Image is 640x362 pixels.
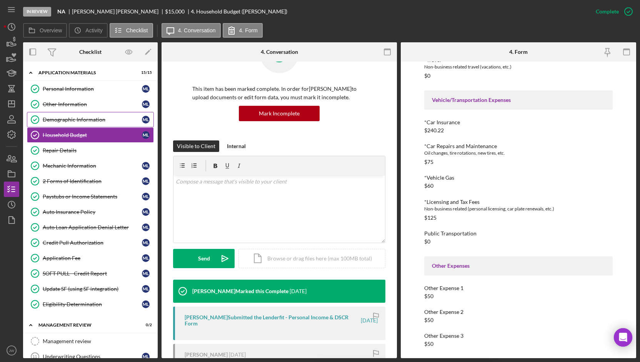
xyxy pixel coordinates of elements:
[223,23,263,38] button: 4. Form
[43,301,142,307] div: Eligibility Determination
[43,178,142,184] div: 2 Forms of Identification
[38,70,133,75] div: Application Materials
[43,132,142,138] div: Household Budget
[142,300,150,308] div: M L
[27,158,154,173] a: Mechanic InformationML
[192,288,288,294] div: [PERSON_NAME] Marked this Complete
[424,205,613,213] div: Non-business related (personal licensing, car plate renewals, etc.)
[424,175,613,181] div: *Vehicle Gas
[173,140,219,152] button: Visible to Client
[27,127,154,143] a: Household BudgetML
[43,163,142,169] div: Mechanic Information
[178,27,216,33] label: 4. Conversation
[142,85,150,93] div: M L
[185,314,360,327] div: [PERSON_NAME] Submitted the Lenderfit - Personal Income & DSCR Form
[27,334,154,349] a: Management review
[27,112,154,127] a: Demographic InformationML
[361,317,378,324] time: 2025-10-02 04:09
[239,106,320,121] button: Mark Incomplete
[142,100,150,108] div: M L
[85,27,102,33] label: Activity
[43,117,142,123] div: Demographic Information
[27,220,154,235] a: Auto Loan Application Denial LetterML
[69,23,107,38] button: Activity
[142,239,150,247] div: M L
[424,293,433,299] div: $50
[72,8,165,15] div: [PERSON_NAME] [PERSON_NAME]
[142,224,150,231] div: M L
[424,183,433,189] div: $60
[27,143,154,158] a: Repair Details
[43,338,153,344] div: Management review
[191,8,287,15] div: 4. Household Budget ([PERSON_NAME])
[27,281,154,297] a: Update SF (using SF integration)ML
[110,23,153,38] button: Checklist
[227,140,246,152] div: Internal
[432,97,605,103] div: Vehicle/Transportation Expenses
[43,255,142,261] div: Application Fee
[43,354,142,360] div: Underwriting Questions
[43,270,142,277] div: SOFT PULL - Credit Report
[614,328,632,347] div: Open Intercom Messenger
[424,333,613,339] div: Other Expense 3
[261,49,298,55] div: 4. Conversation
[27,173,154,189] a: 2 Forms of IdentificationML
[142,270,150,277] div: M L
[177,140,215,152] div: Visible to Client
[165,8,185,15] span: $15,000
[259,106,300,121] div: Mark Incomplete
[509,49,528,55] div: 4. Form
[424,63,613,71] div: Non-business related travel (vacations, etc.)
[173,249,235,268] button: Send
[424,159,433,165] div: $75
[192,85,366,102] p: This item has been marked complete. In order for [PERSON_NAME] to upload documents or edit form d...
[40,27,62,33] label: Overview
[27,204,154,220] a: Auto Insurance PolicyML
[229,352,246,358] time: 2025-10-02 03:44
[142,208,150,216] div: M L
[424,143,613,149] div: *Car Repairs and Maintenance
[23,7,51,17] div: In Review
[424,317,433,323] div: $50
[27,235,154,250] a: Credit Pull AuthorizationML
[424,215,437,221] div: $125
[27,189,154,204] a: Paystubs or Income StatementsML
[290,288,307,294] time: 2025-10-02 12:51
[32,354,37,359] tspan: 11
[424,199,613,205] div: *Licensing and Tax Fees
[79,49,102,55] div: Checklist
[142,116,150,123] div: M L
[424,230,613,237] div: Public Transportation
[142,177,150,185] div: M L
[27,250,154,266] a: Application FeeML
[142,254,150,262] div: M L
[43,194,142,200] div: Paystubs or Income Statements
[424,239,430,245] div: $0
[23,23,67,38] button: Overview
[162,23,221,38] button: 4. Conversation
[9,349,15,353] text: JW
[424,149,613,157] div: Oil changes, tire rotations, new tires, etc.
[138,70,152,75] div: 15 / 15
[43,286,142,292] div: Update SF (using SF integration)
[43,101,142,107] div: Other Information
[43,224,142,230] div: Auto Loan Application Denial Letter
[27,97,154,112] a: Other InformationML
[142,353,150,360] div: M L
[27,81,154,97] a: Personal InformationML
[424,73,430,79] div: $0
[57,8,65,15] b: NA
[142,162,150,170] div: M L
[424,127,444,133] div: $240.22
[43,240,142,246] div: Credit Pull Authorization
[596,4,619,19] div: Complete
[138,323,152,327] div: 0 / 2
[588,4,636,19] button: Complete
[198,249,210,268] div: Send
[239,27,258,33] label: 4. Form
[424,341,433,347] div: $50
[223,140,250,152] button: Internal
[142,193,150,200] div: M L
[432,263,605,269] div: Other Expenses
[27,266,154,281] a: SOFT PULL - Credit ReportML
